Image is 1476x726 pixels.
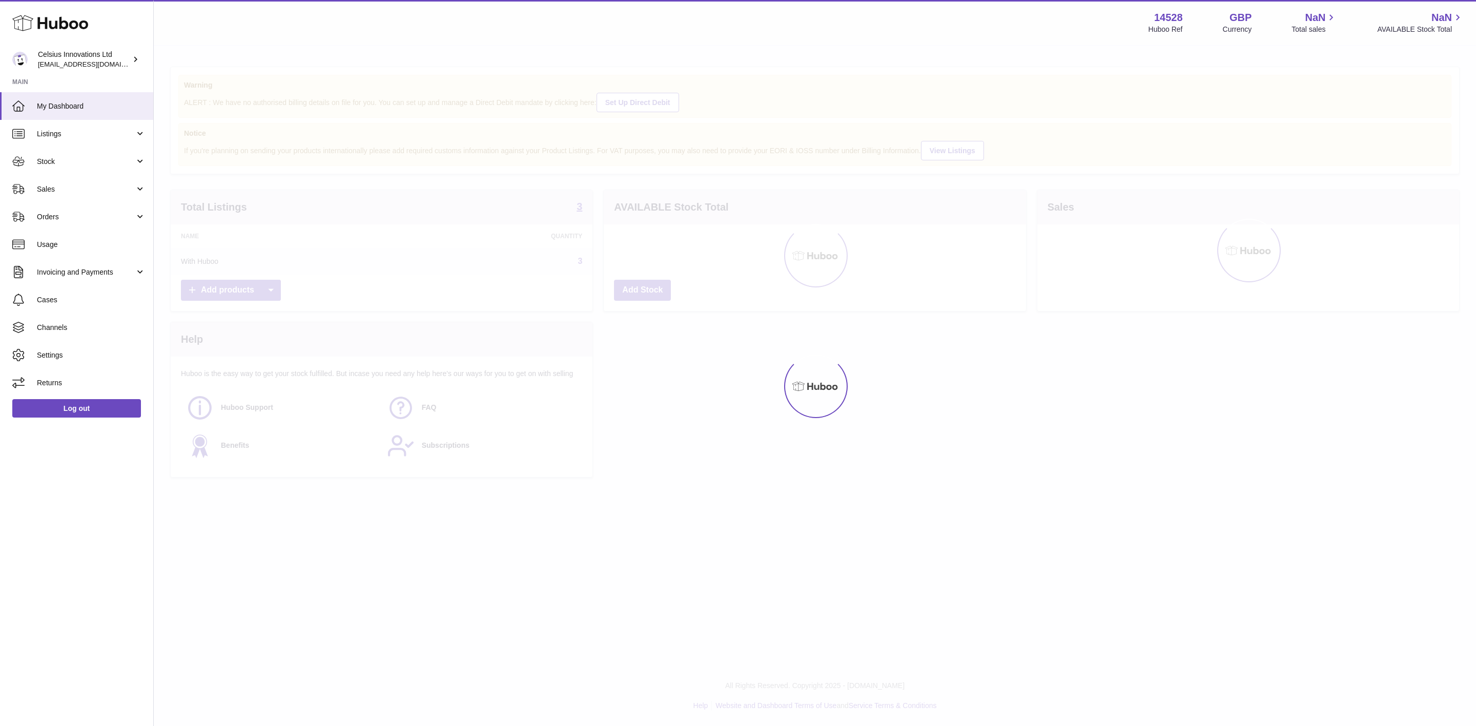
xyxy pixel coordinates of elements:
span: Usage [37,240,146,250]
a: NaN AVAILABLE Stock Total [1377,11,1464,34]
span: Cases [37,295,146,305]
div: Currency [1223,25,1252,34]
strong: GBP [1229,11,1252,25]
span: Settings [37,350,146,360]
div: Huboo Ref [1149,25,1183,34]
span: Returns [37,378,146,388]
span: Channels [37,323,146,333]
span: NaN [1305,11,1325,25]
span: Orders [37,212,135,222]
span: [EMAIL_ADDRESS][DOMAIN_NAME] [38,60,151,68]
span: Invoicing and Payments [37,267,135,277]
span: Stock [37,157,135,167]
span: AVAILABLE Stock Total [1377,25,1464,34]
span: My Dashboard [37,101,146,111]
div: Celsius Innovations Ltd [38,50,130,69]
span: Sales [37,184,135,194]
span: Total sales [1291,25,1337,34]
span: Listings [37,129,135,139]
img: internalAdmin-14528@internal.huboo.com [12,52,28,67]
a: Log out [12,399,141,418]
strong: 14528 [1154,11,1183,25]
a: NaN Total sales [1291,11,1337,34]
span: NaN [1431,11,1452,25]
